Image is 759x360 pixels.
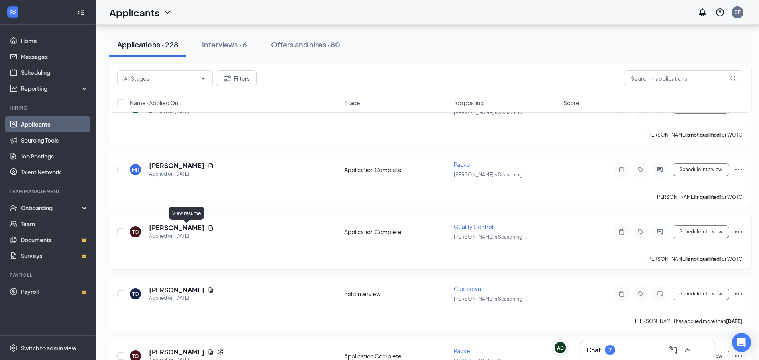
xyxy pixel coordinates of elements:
[10,188,87,195] div: Team Management
[21,204,82,212] div: Onboarding
[730,75,736,82] svg: MagnifyingGlass
[149,161,204,170] h5: [PERSON_NAME]
[715,8,725,17] svg: QuestionInfo
[344,228,449,236] div: Application Complete
[117,39,178,49] div: Applications · 228
[454,161,472,168] span: Packer
[454,172,527,178] span: [PERSON_NAME]'s Seasoning ...
[344,352,449,360] div: Application Complete
[734,289,743,299] svg: Ellipses
[686,132,720,138] b: is not qualified
[124,74,196,83] input: All Stages
[636,291,645,297] svg: Tag
[698,8,707,17] svg: Notifications
[149,232,214,240] div: Applied on [DATE]
[655,194,743,200] p: [PERSON_NAME] for WOTC.
[109,6,159,19] h1: Applicants
[734,165,743,174] svg: Ellipses
[202,39,247,49] div: Interviews · 6
[9,8,17,16] svg: WorkstreamLogo
[608,347,612,354] div: 7
[673,163,729,176] button: Schedule Interview
[132,229,139,235] div: TO
[208,349,214,355] svg: Document
[149,294,214,302] div: Applied on [DATE]
[208,162,214,169] svg: Document
[586,346,601,354] h3: Chat
[21,49,89,65] a: Messages
[686,256,720,262] b: is not qualified
[132,291,139,297] div: TO
[130,99,178,107] span: Name · Applied On
[21,116,89,132] a: Applicants
[454,99,484,107] span: Job posting
[617,166,626,173] svg: Note
[636,166,645,173] svg: Tag
[21,216,89,232] a: Team
[149,286,204,294] h5: [PERSON_NAME]
[21,148,89,164] a: Job Postings
[673,288,729,300] button: Schedule Interview
[149,348,204,356] h5: [PERSON_NAME]
[10,344,18,352] svg: Settings
[21,65,89,80] a: Scheduling
[635,318,743,325] p: [PERSON_NAME] has applied more than .
[344,99,360,107] span: Stage
[563,99,579,107] span: Score
[655,166,665,173] svg: ActiveChat
[208,225,214,231] svg: Document
[624,70,743,86] input: Search in applications
[557,344,564,351] div: AD
[223,74,232,83] svg: Filter
[734,227,743,237] svg: Ellipses
[454,234,527,240] span: [PERSON_NAME]'s Seasoning ...
[683,345,692,355] svg: ChevronUp
[454,347,472,354] span: Packer
[732,333,751,352] div: Open Intercom Messenger
[21,232,89,248] a: DocumentsCrown
[132,166,139,173] div: MH
[617,229,626,235] svg: Note
[10,104,87,111] div: Hiring
[655,291,665,297] svg: ChatInactive
[132,353,139,360] div: TO
[10,84,18,92] svg: Analysis
[217,349,224,355] svg: Reapply
[21,248,89,264] a: SurveysCrown
[216,70,257,86] button: Filter Filters
[695,194,720,200] b: is qualified
[344,166,449,174] div: Application Complete
[10,272,87,278] div: Payroll
[169,207,204,220] div: View resume
[163,8,172,17] svg: ChevronDown
[344,290,449,298] div: hold interview
[655,229,665,235] svg: ActiveChat
[208,287,214,293] svg: Document
[77,8,85,16] svg: Collapse
[681,344,694,356] button: ChevronUp
[454,285,481,292] span: Custodian
[21,164,89,180] a: Talent Network
[669,345,678,355] svg: ComposeMessage
[647,256,743,262] p: [PERSON_NAME] for WOTC.
[667,344,680,356] button: ComposeMessage
[10,204,18,212] svg: UserCheck
[696,344,708,356] button: Minimize
[454,296,527,302] span: [PERSON_NAME]'s Seasoning ...
[21,132,89,148] a: Sourcing Tools
[636,229,645,235] svg: Tag
[673,225,729,238] button: Schedule Interview
[21,344,76,352] div: Switch to admin view
[149,223,204,232] h5: [PERSON_NAME]
[21,33,89,49] a: Home
[726,318,742,324] b: [DATE]
[149,170,214,178] div: Applied on [DATE]
[617,291,626,297] svg: Note
[647,131,743,138] p: [PERSON_NAME] for WOTC.
[697,345,707,355] svg: Minimize
[454,223,493,230] span: Quality Control
[735,9,741,16] div: SF
[21,84,89,92] div: Reporting
[200,75,206,82] svg: ChevronDown
[271,39,340,49] div: Offers and hires · 80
